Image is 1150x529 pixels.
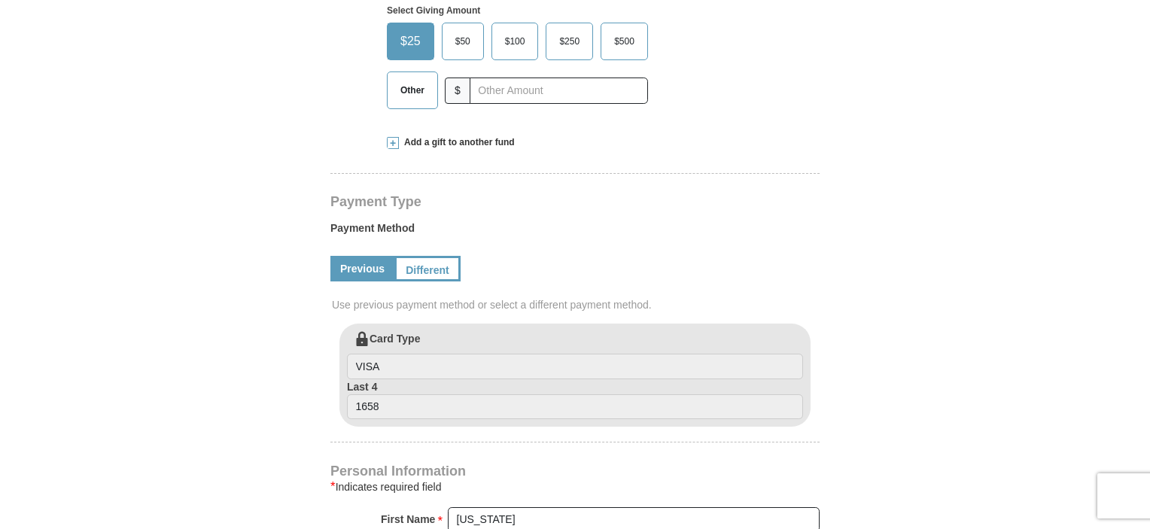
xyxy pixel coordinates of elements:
[445,78,470,104] span: $
[497,30,533,53] span: $100
[470,78,648,104] input: Other Amount
[332,297,821,312] span: Use previous payment method or select a different payment method.
[330,256,394,281] a: Previous
[394,256,461,281] a: Different
[347,394,803,420] input: Last 4
[330,220,820,243] label: Payment Method
[330,196,820,208] h4: Payment Type
[393,79,432,102] span: Other
[448,30,478,53] span: $50
[347,331,803,379] label: Card Type
[393,30,428,53] span: $25
[347,379,803,420] label: Last 4
[399,136,515,149] span: Add a gift to another fund
[552,30,587,53] span: $250
[387,5,480,16] strong: Select Giving Amount
[347,354,803,379] input: Card Type
[330,478,820,496] div: Indicates required field
[607,30,642,53] span: $500
[330,465,820,477] h4: Personal Information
